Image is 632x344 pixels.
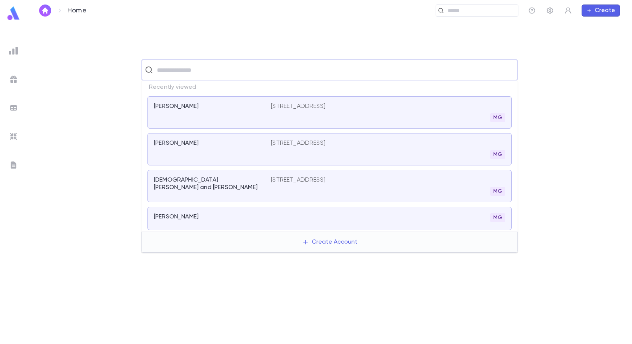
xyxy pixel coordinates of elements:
span: MG [490,188,505,194]
p: [STREET_ADDRESS] [271,139,325,147]
button: Create Account [296,235,363,249]
img: batches_grey.339ca447c9d9533ef1741baa751efc33.svg [9,103,18,112]
img: reports_grey.c525e4749d1bce6a11f5fe2a8de1b229.svg [9,46,18,55]
button: Create [582,5,620,17]
p: Home [67,6,87,15]
p: Recently viewed [141,80,518,94]
p: [PERSON_NAME] [154,103,199,110]
img: logo [6,6,21,21]
img: imports_grey.530a8a0e642e233f2baf0ef88e8c9fcb.svg [9,132,18,141]
p: [PERSON_NAME] [154,213,199,221]
p: [PERSON_NAME] [154,139,199,147]
span: MG [490,215,505,221]
span: MG [490,115,505,121]
span: MG [490,152,505,158]
p: [STREET_ADDRESS] [271,103,325,110]
img: campaigns_grey.99e729a5f7ee94e3726e6486bddda8f1.svg [9,75,18,84]
img: letters_grey.7941b92b52307dd3b8a917253454ce1c.svg [9,161,18,170]
img: home_white.a664292cf8c1dea59945f0da9f25487c.svg [41,8,50,14]
p: [DEMOGRAPHIC_DATA][PERSON_NAME] and [PERSON_NAME] [154,176,262,191]
p: [STREET_ADDRESS] [271,176,325,184]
